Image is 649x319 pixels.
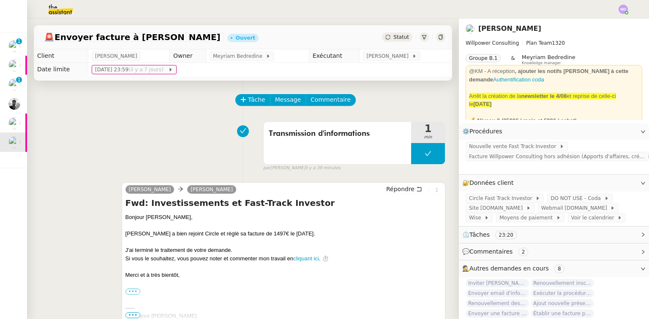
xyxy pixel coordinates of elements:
[129,187,171,192] span: [PERSON_NAME]
[8,98,20,110] img: ee3399b4-027e-46f8-8bb8-fca30cb6f74c
[554,265,564,273] nz-tag: 8
[411,134,445,141] span: min
[293,255,319,262] a: cliquant ici
[521,93,567,99] strong: newsletter le 4/08
[125,230,442,238] div: [PERSON_NAME] a bien rejoint Circle et réglé sa facture de 1497€ le [DATE].
[459,123,649,140] div: ⚙️Procédures
[462,265,568,272] span: 🕵️
[8,78,20,90] img: users%2FUWPTPKITw0gpiMilXqRXG5g9gXH3%2Favatar%2F405ab820-17f5-49fd-8f81-080694535f4d
[393,34,409,40] span: Statut
[16,77,22,83] nz-badge-sup: 1
[95,52,137,60] span: [PERSON_NAME]
[469,128,502,135] span: Procédures
[8,59,20,71] img: users%2FUWPTPKITw0gpiMilXqRXG5g9gXH3%2Favatar%2F405ab820-17f5-49fd-8f81-080694535f4d
[571,214,617,222] span: Voir le calendrier
[16,38,22,44] nz-badge-sup: 1
[305,94,356,106] button: Commentaire
[531,309,594,318] span: Établir une facture pour SAS IMAGINE
[499,214,556,222] span: Moyens de paiement
[125,304,442,312] div: -----
[235,94,270,106] button: Tâche
[459,260,649,277] div: 🕵️Autres demandes en cours 8
[466,299,529,308] span: Renouvellement des adhésions FTI - [DATE]
[263,165,270,172] span: par
[17,38,21,46] p: 1
[309,49,360,63] td: Exécutant
[466,54,501,62] nz-tag: Groupe B.1
[125,246,442,254] div: J'ai terminé le traitement de votre demande.
[466,279,529,287] span: Inviter [PERSON_NAME] à l'événement 2025
[125,271,442,279] div: Merci et à très bientôt,
[531,299,594,308] span: Ajout nouvelle présentation - 2024
[125,213,442,222] div: Bonjour [PERSON_NAME]﻿,
[551,194,604,203] span: DO NOT USE - Coda
[531,279,594,287] span: Renouvellement inscriptions - [DATE]
[8,117,20,129] img: users%2FDBF5gIzOT6MfpzgDQC7eMkIK8iA3%2Favatar%2Fd943ca6c-06ba-4e73-906b-d60e05e423d3
[44,33,221,41] span: Envoyer facture à [PERSON_NAME]
[311,95,351,105] span: Commentaire
[248,95,265,105] span: Tâche
[187,186,236,193] a: [PERSON_NAME]
[493,76,544,83] a: Authentification coda
[526,40,552,46] span: Plan Team
[17,77,21,84] p: 1
[541,204,611,212] span: Webmail [DOMAIN_NAME]
[128,67,165,73] span: (il y a 7 jours)
[462,127,506,136] span: ⚙️
[522,61,561,65] span: Knowledge manager
[469,142,559,151] span: Nouvelle vente Fast Track Investor
[466,309,529,318] span: Envoyer une facture à Credistar
[469,93,521,99] span: Arrêt la création de la
[213,52,266,60] span: Meyriam Bedredine
[469,204,526,212] span: Site [DOMAIN_NAME]
[552,40,565,46] span: 1320
[95,65,168,74] span: [DATE] 23:59
[169,49,206,63] td: Owner
[44,32,55,42] span: 🚨
[495,231,517,239] nz-tag: 23:20
[531,289,594,297] span: Exécuter la procédure de vente FTI
[269,127,406,140] span: Transmission d'informations
[34,49,88,63] td: Client
[383,184,425,194] button: Répondre
[469,117,577,124] strong: 💰 Niveau 2 (3500€ / mois et 500€ / achat)
[462,231,524,238] span: ⏲️
[459,227,649,243] div: ⏲️Tâches 23:20
[478,24,541,32] a: [PERSON_NAME]
[619,5,628,14] img: svg
[466,40,519,46] span: Willpower Consulting
[125,289,141,295] label: •••
[125,254,442,263] div: Si vous le souhaitez, vous pouvez noter et commenter mon travail en . ⏱️
[263,165,341,172] small: [PERSON_NAME]
[8,136,20,148] img: users%2FDBF5gIzOT6MfpzgDQC7eMkIK8iA3%2Favatar%2Fd943ca6c-06ba-4e73-906b-d60e05e423d3
[473,101,491,107] strong: [DATE]
[469,231,490,238] span: Tâches
[305,165,341,172] span: il y a 39 minutes
[462,248,532,255] span: 💬
[459,175,649,191] div: 🔐Données client
[469,152,647,161] span: Facture Willpower Consulting hors adhésion (Apports d'affaires, création design graphic, support ...
[469,93,616,108] span: et reprise de celle-ci le
[466,24,475,33] img: users%2FDBF5gIzOT6MfpzgDQC7eMkIK8iA3%2Favatar%2Fd943ca6c-06ba-4e73-906b-d60e05e423d3
[511,54,515,65] span: &
[236,35,255,41] div: Ouvert
[411,124,445,134] span: 1
[469,214,484,222] span: Wise
[466,289,529,297] span: Envoyer email d'information à [PERSON_NAME] et [PERSON_NAME]
[386,185,414,193] span: Répondre
[462,178,517,188] span: 🔐
[469,67,639,84] div: @KM - A réception
[518,248,529,256] nz-tag: 2
[522,54,575,60] span: Meyriam Bedredine
[8,40,20,52] img: users%2FrxcTinYCQST3nt3eRyMgQ024e422%2Favatar%2Fa0327058c7192f72952294e6843542370f7921c3.jpg
[469,179,514,186] span: Données client
[469,194,535,203] span: Circle Fast Track Investor
[469,265,549,272] span: Autres demandes en cours
[459,243,649,260] div: 💬Commentaires 2
[275,95,301,105] span: Message
[125,197,442,209] h4: Fwd: Investissements et Fast-Track Investor
[469,248,513,255] span: Commentaires
[270,94,306,106] button: Message
[125,312,141,318] span: •••
[522,54,575,65] app-user-label: Knowledge manager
